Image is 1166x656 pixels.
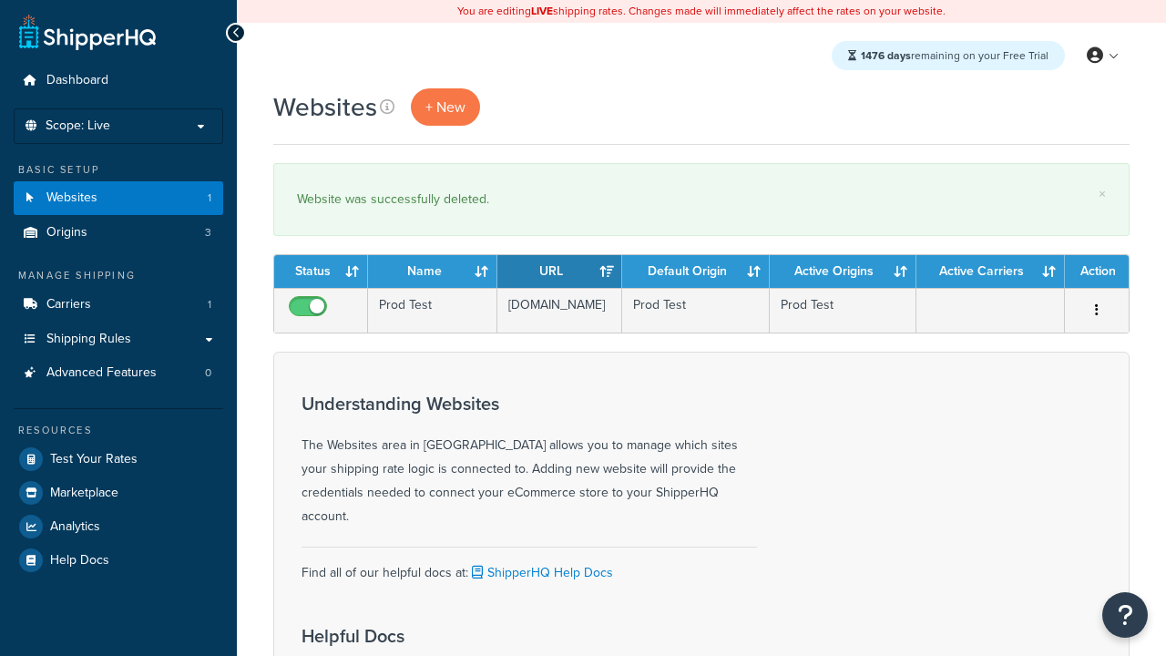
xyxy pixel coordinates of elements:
a: Dashboard [14,64,223,97]
div: Find all of our helpful docs at: [302,547,757,585]
a: Shipping Rules [14,323,223,356]
span: 0 [205,365,211,381]
a: Carriers 1 [14,288,223,322]
span: Dashboard [46,73,108,88]
th: Active Origins: activate to sort column ascending [770,255,916,288]
li: Origins [14,216,223,250]
a: Help Docs [14,544,223,577]
a: + New [411,88,480,126]
th: Name: activate to sort column ascending [368,255,497,288]
span: Analytics [50,519,100,535]
span: Websites [46,190,97,206]
th: Default Origin: activate to sort column ascending [622,255,769,288]
th: Status: activate to sort column ascending [274,255,368,288]
h3: Helpful Docs [302,626,629,646]
a: ShipperHQ Help Docs [468,563,613,582]
span: Shipping Rules [46,332,131,347]
h1: Websites [273,89,377,125]
span: Test Your Rates [50,452,138,467]
div: Manage Shipping [14,268,223,283]
span: Carriers [46,297,91,313]
div: Website was successfully deleted. [297,187,1106,212]
td: Prod Test [622,288,769,333]
span: Origins [46,225,87,241]
a: Marketplace [14,477,223,509]
a: Websites 1 [14,181,223,215]
button: Open Resource Center [1102,592,1148,638]
b: LIVE [531,3,553,19]
span: + New [425,97,465,118]
a: ShipperHQ Home [19,14,156,50]
th: URL: activate to sort column ascending [497,255,622,288]
li: Websites [14,181,223,215]
a: Origins 3 [14,216,223,250]
td: Prod Test [368,288,497,333]
span: 1 [208,297,211,313]
div: Basic Setup [14,162,223,178]
span: 3 [205,225,211,241]
a: Advanced Features 0 [14,356,223,390]
td: [DOMAIN_NAME] [497,288,622,333]
div: Resources [14,423,223,438]
th: Active Carriers: activate to sort column ascending [916,255,1065,288]
span: 1 [208,190,211,206]
div: The Websites area in [GEOGRAPHIC_DATA] allows you to manage which sites your shipping rate logic ... [302,394,757,528]
li: Carriers [14,288,223,322]
span: Marketplace [50,486,118,501]
li: Advanced Features [14,356,223,390]
span: Advanced Features [46,365,157,381]
th: Action [1065,255,1129,288]
a: Test Your Rates [14,443,223,476]
td: Prod Test [770,288,916,333]
span: Help Docs [50,553,109,569]
span: Scope: Live [46,118,110,134]
a: × [1099,187,1106,201]
strong: 1476 days [861,47,911,64]
h3: Understanding Websites [302,394,757,414]
a: Analytics [14,510,223,543]
div: remaining on your Free Trial [832,41,1065,70]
